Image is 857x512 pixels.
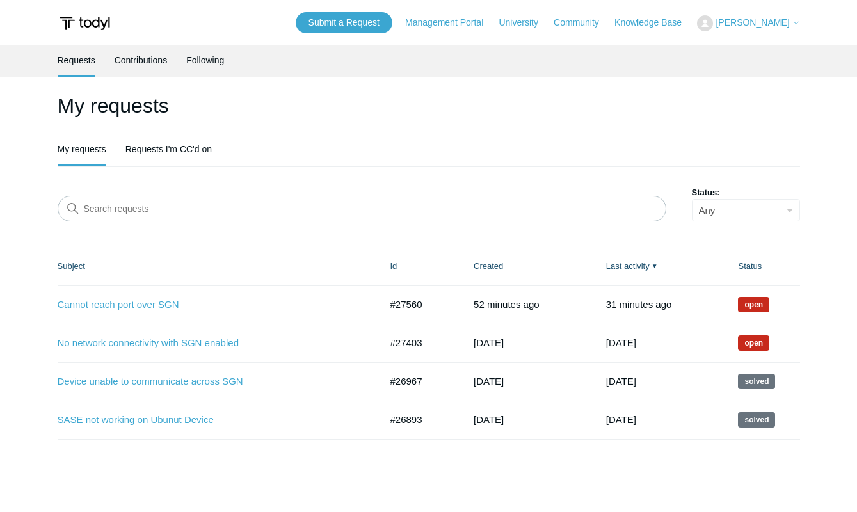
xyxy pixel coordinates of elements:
[652,261,658,271] span: ▼
[378,324,461,362] td: #27403
[474,299,540,310] time: 08/20/2025, 09:20
[697,15,799,31] button: [PERSON_NAME]
[606,414,636,425] time: 07/30/2025, 16:33
[378,362,461,401] td: #26967
[738,412,775,428] span: This request has been solved
[606,261,650,271] a: Last activity▼
[474,261,503,271] a: Created
[738,297,769,312] span: We are working on a response for you
[405,16,496,29] a: Management Portal
[58,90,800,121] h1: My requests
[58,134,106,164] a: My requests
[474,414,504,425] time: 07/30/2025, 16:14
[554,16,612,29] a: Community
[725,247,799,285] th: Status
[58,413,362,428] a: SASE not working on Ubunut Device
[58,374,362,389] a: Device unable to communicate across SGN
[58,196,666,221] input: Search requests
[738,335,769,351] span: We are working on a response for you
[125,134,212,164] a: Requests I'm CC'd on
[692,186,800,199] label: Status:
[378,247,461,285] th: Id
[606,299,672,310] time: 08/20/2025, 09:40
[738,374,775,389] span: This request has been solved
[499,16,550,29] a: University
[378,285,461,324] td: #27560
[614,16,694,29] a: Knowledge Base
[296,12,392,33] a: Submit a Request
[606,337,636,348] time: 08/18/2025, 16:21
[606,376,636,387] time: 08/02/2025, 17:01
[474,337,504,348] time: 08/13/2025, 11:00
[115,45,168,75] a: Contributions
[58,298,362,312] a: Cannot reach port over SGN
[716,17,789,28] span: [PERSON_NAME]
[474,376,504,387] time: 08/01/2025, 15:32
[58,336,362,351] a: No network connectivity with SGN enabled
[58,45,95,75] a: Requests
[378,401,461,439] td: #26893
[58,247,378,285] th: Subject
[58,12,112,35] img: Todyl Support Center Help Center home page
[186,45,224,75] a: Following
